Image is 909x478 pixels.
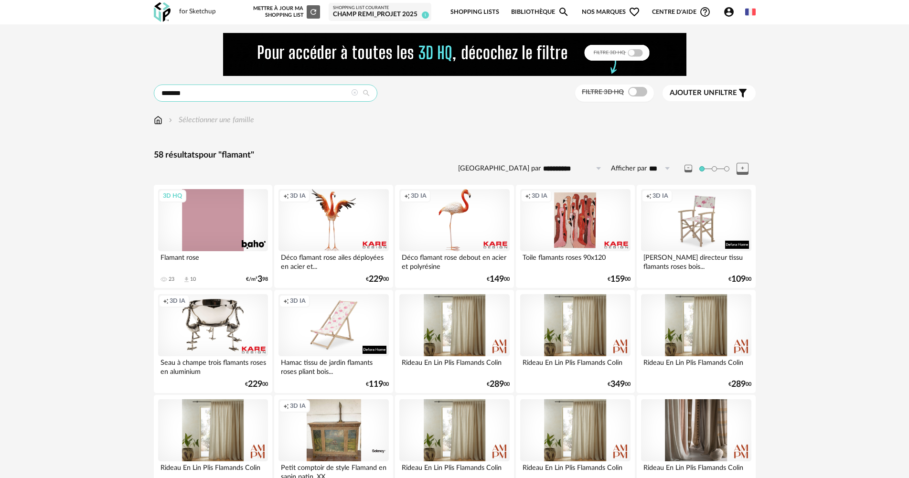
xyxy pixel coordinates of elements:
div: Shopping List courante [333,5,427,11]
span: 3D IA [411,192,427,200]
span: Help Circle Outline icon [699,6,711,18]
a: Creation icon 3D IA Toile flamants roses 90x120 €15900 [516,185,634,288]
a: BibliothèqueMagnify icon [511,1,569,23]
a: Rideau En Lin Plis Flamands Colin €28900 [395,290,513,393]
span: 289 [490,381,504,388]
label: [GEOGRAPHIC_DATA] par [458,164,541,173]
div: 10 [190,276,196,283]
span: 349 [610,381,625,388]
div: Rideau En Lin Plis Flamands Colin [520,356,630,375]
span: 289 [731,381,746,388]
div: Mettre à jour ma Shopping List [251,5,320,19]
span: Heart Outline icon [629,6,640,18]
div: Déco flamant rose debout en acier et polyrésine [399,251,509,270]
span: Creation icon [283,297,289,305]
span: 3D IA [532,192,547,200]
a: 3D HQ Flamant rose 23 Download icon 10 €/m²398 [154,185,272,288]
span: Ajouter un [670,89,715,96]
span: Account Circle icon [723,6,739,18]
button: Ajouter unfiltre Filter icon [663,85,756,101]
div: [PERSON_NAME] directeur tissu flamants roses bois... [641,251,751,270]
span: 109 [731,276,746,283]
span: Creation icon [283,192,289,200]
span: 3 [257,276,262,283]
span: Account Circle icon [723,6,735,18]
div: 3D HQ [159,190,186,202]
span: 229 [248,381,262,388]
div: € 00 [366,381,389,388]
div: Déco flamant rose ailes déployées en acier et... [278,251,388,270]
span: 3D IA [652,192,668,200]
a: Creation icon 3D IA [PERSON_NAME] directeur tissu flamants roses bois... €10900 [637,185,755,288]
div: Flamant rose [158,251,268,270]
div: Toile flamants roses 90x120 [520,251,630,270]
div: for Sketchup [179,8,216,16]
span: Creation icon [404,192,410,200]
span: Filter icon [737,87,749,99]
div: 58 résultats [154,150,756,161]
span: Creation icon [646,192,652,200]
div: Hamac tissu de jardin flamants roses pliant bois... [278,356,388,375]
span: 3D IA [170,297,185,305]
div: 23 [169,276,174,283]
a: Rideau En Lin Plis Flamands Colin €28900 [637,290,755,393]
a: Creation icon 3D IA Hamac tissu de jardin flamants roses pliant bois... €11900 [274,290,393,393]
span: 3D IA [290,192,306,200]
span: Nos marques [582,1,640,23]
div: € 00 [608,381,631,388]
span: 3D IA [290,297,306,305]
img: svg+xml;base64,PHN2ZyB3aWR0aD0iMTYiIGhlaWdodD0iMTciIHZpZXdCb3g9IjAgMCAxNiAxNyIgZmlsbD0ibm9uZSIgeG... [154,115,162,126]
div: € 00 [608,276,631,283]
div: €/m² 98 [246,276,268,283]
span: 229 [369,276,383,283]
span: Magnify icon [558,6,569,18]
div: Rideau En Lin Plis Flamands Colin [399,356,509,375]
span: Creation icon [525,192,531,200]
a: Rideau En Lin Plis Flamands Colin €34900 [516,290,634,393]
span: 159 [610,276,625,283]
span: Creation icon [163,297,169,305]
div: € 00 [245,381,268,388]
a: Shopping List courante Champ Remi_Projet 2025 1 [333,5,427,19]
img: OXP [154,2,171,22]
span: 149 [490,276,504,283]
img: fr [745,7,756,17]
div: Sélectionner une famille [167,115,254,126]
a: Creation icon 3D IA Déco flamant rose debout en acier et polyrésine €14900 [395,185,513,288]
div: € 00 [487,276,510,283]
a: Creation icon 3D IA Déco flamant rose ailes déployées en acier et... €22900 [274,185,393,288]
span: Filtre 3D HQ [582,89,624,96]
a: Shopping Lists [450,1,499,23]
div: € 00 [728,381,751,388]
div: Rideau En Lin Plis Flamands Colin [641,356,751,375]
div: Champ Remi_Projet 2025 [333,11,427,19]
label: Afficher par [611,164,647,173]
div: Seau à champe trois flamants roses en aluminium [158,356,268,375]
img: svg+xml;base64,PHN2ZyB3aWR0aD0iMTYiIGhlaWdodD0iMTYiIHZpZXdCb3g9IjAgMCAxNiAxNiIgZmlsbD0ibm9uZSIgeG... [167,115,174,126]
div: € 00 [487,381,510,388]
span: 1 [422,11,429,19]
span: Creation icon [283,402,289,410]
span: Centre d'aideHelp Circle Outline icon [652,6,711,18]
a: Creation icon 3D IA Seau à champe trois flamants roses en aluminium €22900 [154,290,272,393]
span: Refresh icon [309,9,318,14]
span: pour "flamant" [199,151,254,159]
span: filtre [670,88,737,98]
img: FILTRE%20HQ%20NEW_V1%20(4).gif [223,33,686,76]
div: € 00 [728,276,751,283]
span: Download icon [183,276,190,283]
span: 3D IA [290,402,306,410]
span: 119 [369,381,383,388]
div: € 00 [366,276,389,283]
